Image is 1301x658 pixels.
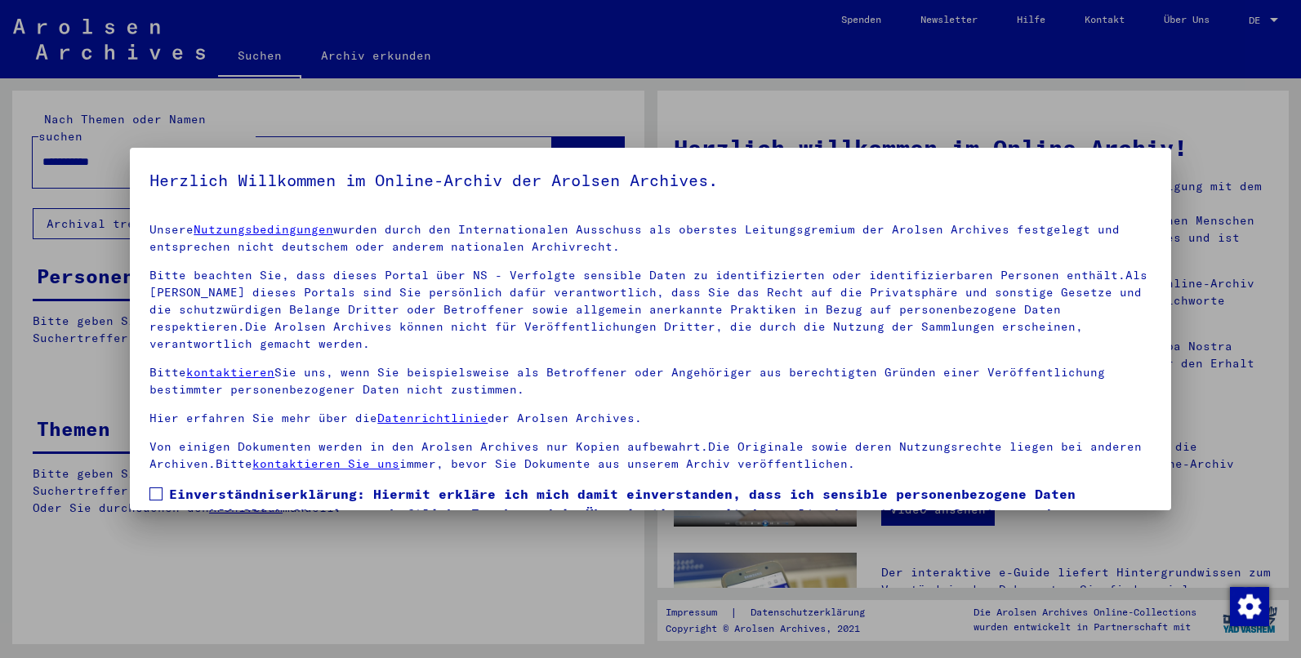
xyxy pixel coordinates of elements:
a: kontaktieren Sie uns [252,456,399,471]
a: kontaktieren [186,365,274,380]
p: Hier erfahren Sie mehr über die der Arolsen Archives. [149,410,1151,427]
p: Bitte beachten Sie, dass dieses Portal über NS - Verfolgte sensible Daten zu identifizierten oder... [149,267,1151,353]
a: Datenrichtlinie [377,411,488,425]
a: Nutzungsbedingungen [194,222,333,237]
img: Zustimmung ändern [1230,587,1269,626]
span: Einverständniserklärung: Hiermit erkläre ich mich damit einverstanden, dass ich sensible personen... [169,484,1151,562]
p: Unsere wurden durch den Internationalen Ausschuss als oberstes Leitungsgremium der Arolsen Archiv... [149,221,1151,256]
h5: Herzlich Willkommen im Online-Archiv der Arolsen Archives. [149,167,1151,193]
p: Von einigen Dokumenten werden in den Arolsen Archives nur Kopien aufbewahrt.Die Originale sowie d... [149,438,1151,473]
p: Bitte Sie uns, wenn Sie beispielsweise als Betroffener oder Angehöriger aus berechtigten Gründen ... [149,364,1151,398]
